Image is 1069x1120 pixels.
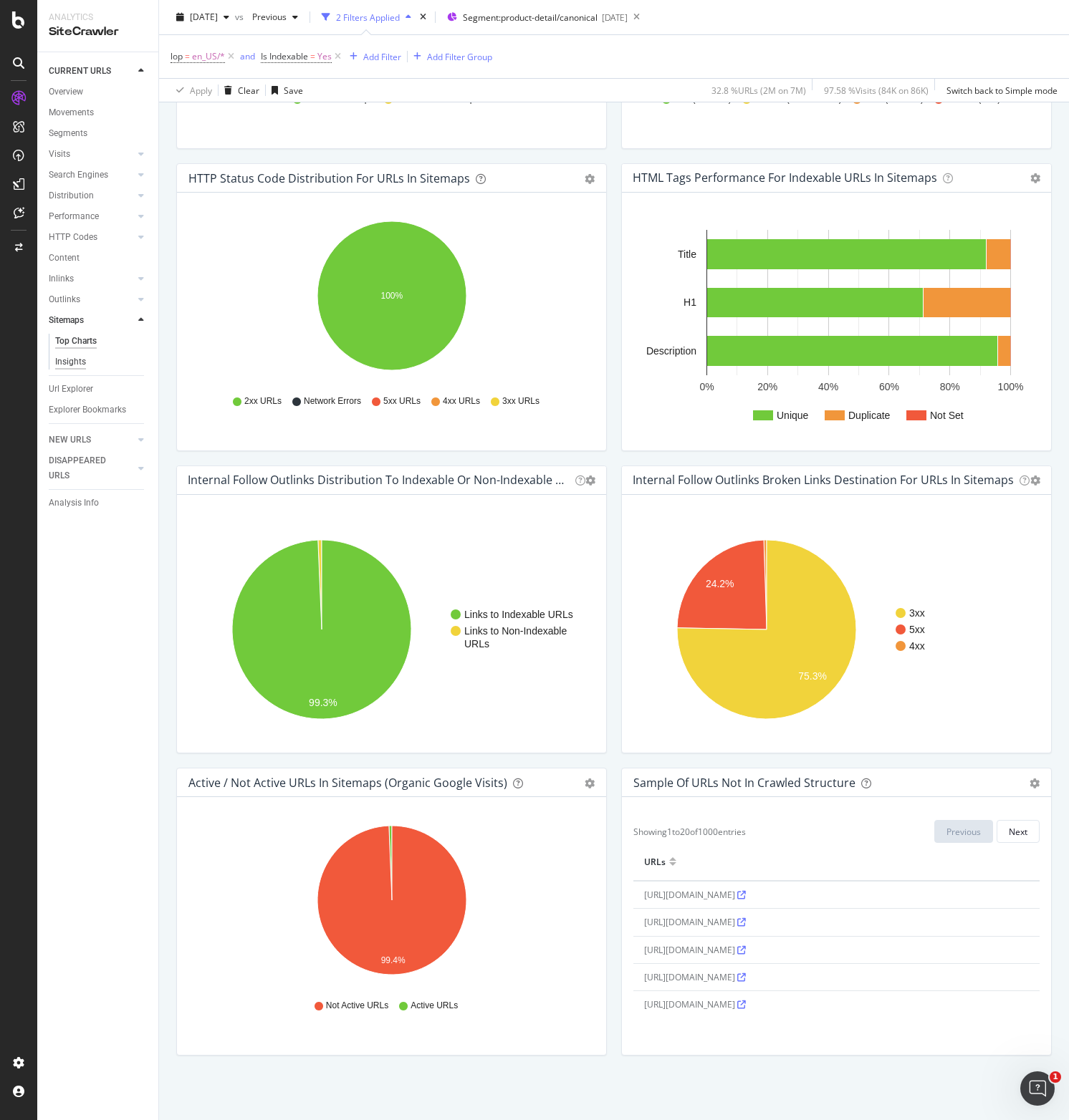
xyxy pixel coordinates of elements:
a: Outlinks [49,292,134,307]
div: Search Engines [49,168,108,183]
span: [URL][DOMAIN_NAME] [644,916,746,928]
span: 2025 Aug. 1st [190,11,218,23]
div: HTTP Codes [49,230,97,245]
span: Previous [246,11,287,23]
span: 2xx URLs [244,395,282,407]
div: Add Filter [363,50,401,62]
a: Content [49,251,148,266]
div: gear [1030,778,1040,788]
a: Overview [49,85,148,100]
div: Outlinks [49,292,80,307]
span: 5xx URLs [383,395,421,407]
svg: A chart. [188,820,595,986]
div: CURRENT URLS [49,64,111,79]
div: Distribution [49,188,94,203]
div: Add Filter Group [427,50,492,62]
div: 2 Filters Applied [336,11,400,23]
a: Insights [55,354,148,370]
button: 2 Filters Applied [316,6,417,29]
span: 4xx URLs [443,395,480,407]
div: Next [1009,826,1027,838]
a: Sitemaps [49,313,134,328]
div: Visits [49,147,70,162]
svg: A chart. [633,216,1040,439]
text: 75.3% [798,671,827,682]
div: Sitemaps [49,313,84,328]
button: Switch back to Simple mode [941,79,1058,102]
text: 100% [998,381,1024,392]
text: 20% [757,381,777,392]
a: Analysis Info [49,496,148,511]
div: Analytics [49,11,147,24]
a: Inlinks [49,271,134,286]
button: Previous [934,820,993,843]
div: Inlinks [49,271,74,286]
a: Distribution [49,188,134,203]
button: Save [266,79,303,102]
text: 5xx [909,624,925,635]
a: Visit URL on website [737,916,746,928]
span: Not Active URLs [326,1000,388,1012]
span: lop [171,50,183,62]
h4: HTML Tags Performance for Indexable URLs in Sitemaps [633,168,937,188]
div: Overview [49,85,83,100]
div: Save [284,84,303,96]
text: 99.4% [381,956,406,966]
button: Segment:product-detail/canonical[DATE] [441,6,628,29]
a: NEW URLS [49,433,134,448]
text: 100% [381,291,403,301]
div: 32.8 % URLs ( 2M on 7M ) [711,84,806,96]
div: Url Explorer [49,382,93,397]
text: Duplicate [848,410,891,421]
a: Visits [49,147,134,162]
text: URLs [464,638,489,650]
a: Segments [49,126,148,141]
text: Description [646,345,696,357]
span: vs [235,11,246,23]
a: Visit URL on website [737,998,746,1010]
div: Top Charts [55,334,97,349]
i: Options [1030,173,1040,183]
a: Explorer Bookmarks [49,402,148,417]
button: Next [997,820,1040,843]
button: Apply [171,79,212,102]
svg: A chart. [188,518,595,741]
span: [URL][DOMAIN_NAME] [644,889,746,901]
a: DISAPPEARED URLS [49,453,134,483]
div: times [417,10,429,24]
a: Visit URL on website [737,889,746,901]
text: 99.3% [309,697,337,708]
div: and [240,50,255,62]
text: Links to Indexable URLs [464,609,573,620]
svg: A chart. [633,518,1040,741]
a: Search Engines [49,168,134,183]
div: URLs [644,850,666,873]
h4: Internal Follow Outlinks Distribution to Indexable or Non-Indexable URLs for URLs in Sitemaps [188,470,570,490]
text: 60% [879,381,899,392]
text: 40% [818,381,838,392]
span: 3xx URLs [502,395,540,407]
i: Options [1030,475,1040,486]
button: and [240,49,255,63]
button: Add Filter Group [408,48,492,65]
a: Performance [49,209,134,224]
a: Visit URL on website [737,971,746,983]
div: SiteCrawler [49,24,147,40]
iframe: Intercom live chat [1020,1071,1055,1106]
div: Explorer Bookmarks [49,402,126,417]
button: Previous [246,6,304,29]
a: CURRENT URLS [49,64,134,79]
div: Segments [49,126,87,141]
text: Links to Non-Indexable [464,625,567,637]
div: Clear [238,84,259,96]
span: Network Errors [304,395,361,407]
div: Sample of URLs Not in Crawled Structure [633,776,855,790]
svg: A chart. [188,216,595,382]
span: Segment: product-detail/canonical [463,11,598,24]
a: Visit URL on website [737,944,746,956]
text: 0% [699,381,714,392]
div: DISAPPEARED URLS [49,453,121,483]
span: = [310,50,315,62]
h4: Internal Follow Outlinks Broken Links Destination for URLs in Sitemaps [633,470,1014,490]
